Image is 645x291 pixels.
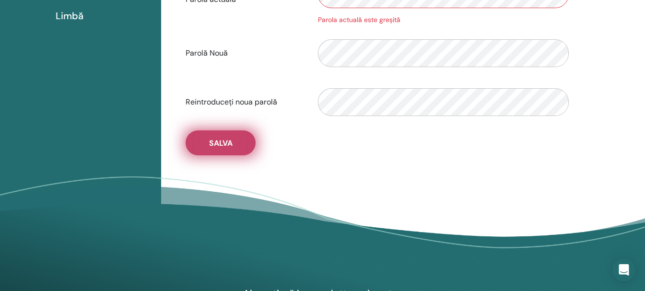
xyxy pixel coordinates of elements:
[186,97,277,107] font: Reintroduceți noua parolă
[56,10,83,22] font: Limbă
[612,258,635,281] div: Deschideți Intercom Messenger
[186,48,228,58] font: Parolă Nouă
[186,130,256,155] button: Salva
[209,138,233,148] font: Salva
[318,15,400,24] font: Parola actuală este greșită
